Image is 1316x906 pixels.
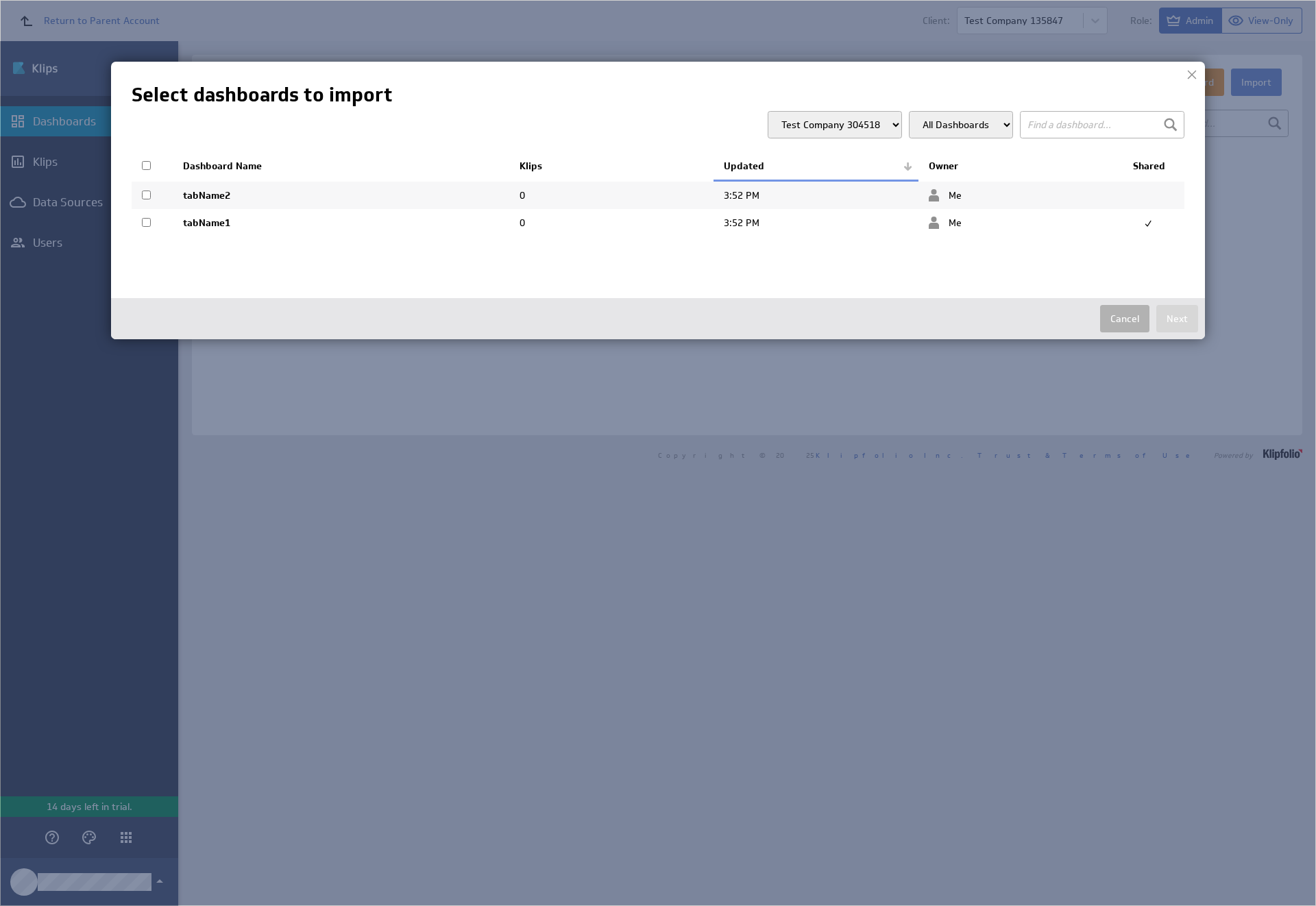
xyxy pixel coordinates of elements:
span: Me [929,189,962,201]
th: Shared [1123,152,1184,181]
td: 0 [509,209,714,236]
td: 0 [509,181,714,210]
td: tabName2 [173,181,509,210]
th: Updated [714,152,918,181]
span: Me [929,217,962,229]
th: Klips [509,152,714,181]
h1: Select dashboards to import [132,82,1184,108]
th: Dashboard Name [173,152,509,181]
button: Cancel [1100,305,1149,332]
span: Sept 24, 2025 3:52 PM [724,189,759,201]
td: tabName1 [173,209,509,236]
span: Sept 24, 2025 3:52 PM [724,217,759,229]
input: Find a dashboard... [1020,111,1184,138]
th: Owner [918,152,1123,181]
button: Next [1156,305,1198,332]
